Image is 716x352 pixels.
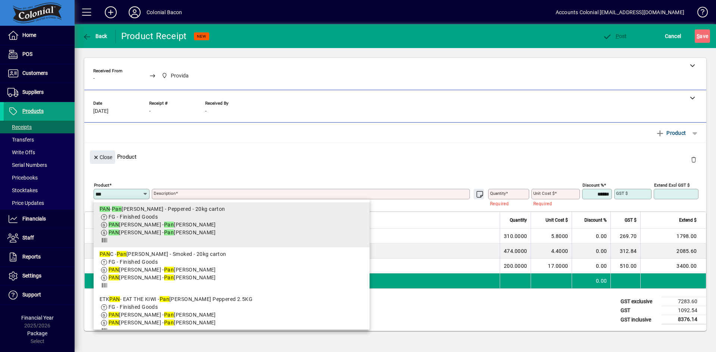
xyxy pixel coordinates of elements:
[99,6,123,19] button: Add
[556,6,684,18] div: Accounts Colonial [EMAIL_ADDRESS][DOMAIN_NAME]
[160,296,169,302] em: Pan
[7,200,44,206] span: Price Updates
[603,33,627,39] span: ost
[197,34,206,39] span: NEW
[109,229,216,235] span: [PERSON_NAME] - [PERSON_NAME]
[4,133,75,146] a: Transfers
[625,216,637,224] span: GST $
[100,251,110,257] em: PAN
[533,191,555,196] mat-label: Unit Cost $
[616,33,619,39] span: P
[171,72,189,80] span: Provida
[109,267,119,273] em: PAN
[4,159,75,171] a: Serial Numbers
[90,150,115,164] button: Close
[7,162,47,168] span: Serial Numbers
[27,330,47,336] span: Package
[4,146,75,159] a: Write Offs
[147,6,182,18] div: Colonial Bacon
[640,229,706,244] td: 1798.00
[109,296,120,302] em: PAN
[662,306,706,315] td: 1092.54
[154,191,176,196] mat-label: Description
[4,248,75,266] a: Reports
[22,51,32,57] span: POS
[22,32,36,38] span: Home
[697,33,700,39] span: S
[94,247,370,292] mat-option: PANC - Pancetta - Smoked - 20kg carton
[109,320,216,326] span: [PERSON_NAME] - [PERSON_NAME]
[7,187,38,193] span: Stocktakes
[205,108,207,114] span: -
[94,183,109,188] mat-label: Product
[572,273,610,288] td: 0.00
[7,149,35,155] span: Write Offs
[22,292,41,298] span: Support
[4,121,75,133] a: Receipts
[692,1,707,26] a: Knowledge Base
[22,70,48,76] span: Customers
[121,30,187,42] div: Product Receipt
[582,183,604,188] mat-label: Discount %
[21,315,54,321] span: Financial Year
[665,30,681,42] span: Cancel
[164,312,174,318] em: Pan
[7,124,32,130] span: Receipts
[100,205,364,213] div: - [PERSON_NAME] - Peppered - 20kg carton
[112,206,122,212] em: Pan
[94,202,370,247] mat-option: PAN - Pancetta - Peppered - 20kg carton
[640,244,706,259] td: 2085.60
[100,206,110,212] em: PAN
[117,251,126,257] em: Pan
[109,312,216,318] span: [PERSON_NAME] - [PERSON_NAME]
[84,143,706,170] div: Product
[22,108,44,114] span: Products
[4,45,75,64] a: POS
[616,191,628,196] mat-label: GST $
[510,216,527,224] span: Quantity
[109,275,216,280] span: [PERSON_NAME] - [PERSON_NAME]
[533,199,574,207] mat-error: Required
[500,259,531,273] td: 200.0000
[160,71,192,80] span: Provida
[617,306,662,315] td: GST
[123,6,147,19] button: Profile
[82,33,107,39] span: Back
[22,216,46,222] span: Financials
[164,320,174,326] em: Pan
[4,267,75,285] a: Settings
[4,229,75,247] a: Staff
[94,292,370,337] mat-option: ETKPAN - EAT THE KIWI - Pancetta Peppered 2.5KG
[4,64,75,83] a: Customers
[662,297,706,306] td: 7283.60
[663,29,683,43] button: Cancel
[164,267,174,273] em: Pan
[109,320,119,326] em: PAN
[22,254,41,260] span: Reports
[610,244,640,259] td: 312.84
[500,229,531,244] td: 310.0000
[100,295,364,303] div: ETK - EAT THE KIWI - [PERSON_NAME] Peppered 2.5KG
[149,108,151,114] span: -
[109,229,119,235] em: PAN
[93,151,112,164] span: Close
[572,259,610,273] td: 0.00
[4,26,75,45] a: Home
[679,216,697,224] span: Extend $
[490,191,506,196] mat-label: Quantity
[81,29,109,43] button: Back
[100,250,364,258] div: C - [PERSON_NAME] - Smoked - 20kg carton
[164,275,174,280] em: Pan
[617,315,662,324] td: GST inclusive
[88,153,117,160] app-page-header-button: Close
[109,304,158,310] span: FG - Finished Goods
[695,29,710,43] button: Save
[22,273,41,279] span: Settings
[164,222,174,228] em: Pan
[572,229,610,244] td: 0.00
[4,83,75,102] a: Suppliers
[685,150,703,168] button: Delete
[4,197,75,209] a: Price Updates
[500,244,531,259] td: 474.0000
[572,244,610,259] td: 0.00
